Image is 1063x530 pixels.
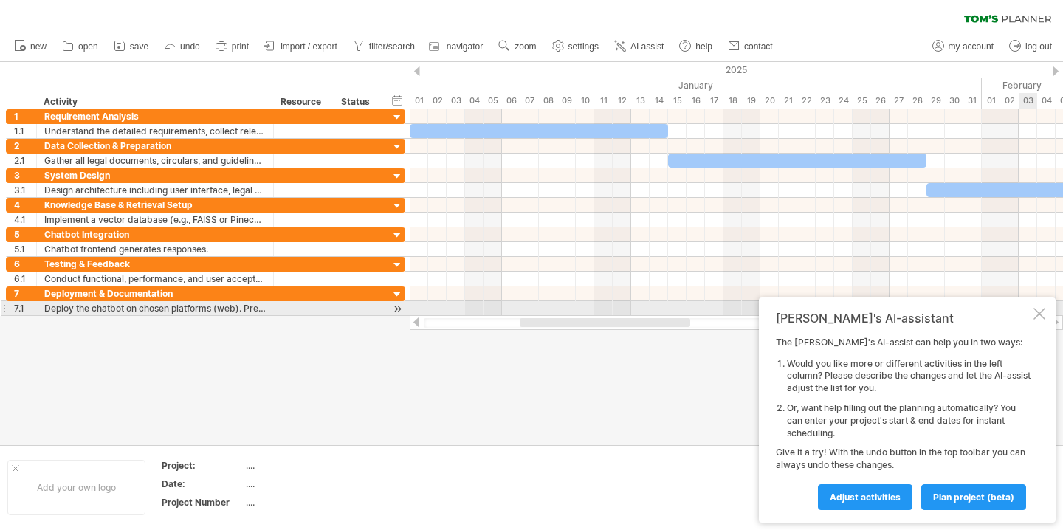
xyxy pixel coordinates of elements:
div: 2.1 [14,154,36,168]
div: Project Number [162,496,243,509]
div: Thursday, 2 January 2025 [428,93,447,109]
div: .... [246,496,370,509]
div: scroll to activity [391,301,405,317]
span: my account [949,41,994,52]
li: Or, want help filling out the planning automatically? You can enter your project's start & end da... [787,402,1031,439]
span: open [78,41,98,52]
div: Monday, 27 January 2025 [890,93,908,109]
a: print [212,37,253,56]
span: settings [568,41,599,52]
div: Chatbot Integration [44,227,266,241]
span: help [695,41,712,52]
div: 3.1 [14,183,36,197]
div: Wednesday, 22 January 2025 [797,93,816,109]
div: 1.1 [14,124,36,138]
div: Gather all legal documents, circulars, and guidelines. Clean and structure the data, segment laws... [44,154,266,168]
div: Tuesday, 4 February 2025 [1037,93,1056,109]
span: import / export [281,41,337,52]
div: Saturday, 4 January 2025 [465,93,484,109]
a: help [675,37,717,56]
div: [PERSON_NAME]'s AI-assistant [776,311,1031,326]
div: 5 [14,227,36,241]
div: Sunday, 12 January 2025 [613,93,631,109]
a: plan project (beta) [921,484,1026,510]
div: Resource [281,94,326,109]
span: zoom [515,41,536,52]
div: Thursday, 16 January 2025 [687,93,705,109]
div: Design architecture including user interface, legal document database, retrieval system, and resp... [44,183,266,197]
a: settings [548,37,603,56]
div: Monday, 6 January 2025 [502,93,520,109]
div: Activity [44,94,265,109]
div: 5.1 [14,242,36,256]
div: Monday, 20 January 2025 [760,93,779,109]
div: Thursday, 30 January 2025 [945,93,963,109]
div: Tuesday, 28 January 2025 [908,93,926,109]
div: Friday, 3 January 2025 [447,93,465,109]
div: Implement a vector database (e.g., FAISS or Pinecone) for efficient document search and indexing. [44,213,266,227]
div: Friday, 31 January 2025 [963,93,982,109]
div: 4.1 [14,213,36,227]
div: 7.1 [14,301,36,315]
div: Thursday, 9 January 2025 [557,93,576,109]
div: 6.1 [14,272,36,286]
div: Add your own logo [7,460,145,515]
div: Project: [162,459,243,472]
div: Data Collection & Preparation [44,139,266,153]
div: 1 [14,109,36,123]
a: Adjust activities [818,484,912,510]
a: filter/search [349,37,419,56]
a: new [10,37,51,56]
div: 7 [14,286,36,300]
div: Wednesday, 15 January 2025 [668,93,687,109]
div: Tuesday, 7 January 2025 [520,93,539,109]
a: import / export [261,37,342,56]
div: Friday, 24 January 2025 [834,93,853,109]
span: save [130,41,148,52]
span: new [30,41,47,52]
div: Saturday, 11 January 2025 [594,93,613,109]
span: navigator [447,41,483,52]
div: Saturday, 25 January 2025 [853,93,871,109]
div: Conduct functional, performance, and user acceptance testing. Collect feedback to fix issues and ... [44,272,266,286]
div: Monday, 13 January 2025 [631,93,650,109]
div: Friday, 17 January 2025 [705,93,723,109]
a: open [58,37,103,56]
div: 2 [14,139,36,153]
div: Status [341,94,374,109]
div: The [PERSON_NAME]'s AI-assist can help you in two ways: Give it a try! With the undo button in th... [776,337,1031,509]
div: Knowledge Base & Retrieval Setup [44,198,266,212]
span: plan project (beta) [933,492,1014,503]
div: Testing & Feedback [44,257,266,271]
div: Requirement Analysis [44,109,266,123]
a: save [110,37,153,56]
div: Sunday, 26 January 2025 [871,93,890,109]
div: Friday, 10 January 2025 [576,93,594,109]
a: my account [929,37,998,56]
div: Wednesday, 1 January 2025 [410,93,428,109]
a: undo [160,37,204,56]
div: Tuesday, 21 January 2025 [779,93,797,109]
span: contact [744,41,773,52]
div: Chatbot frontend generates responses. [44,242,266,256]
a: log out [1005,37,1056,56]
div: Wednesday, 29 January 2025 [926,93,945,109]
div: Saturday, 1 February 2025 [982,93,1000,109]
div: Saturday, 18 January 2025 [723,93,742,109]
div: Sunday, 5 January 2025 [484,93,502,109]
div: Sunday, 2 February 2025 [1000,93,1019,109]
div: Thursday, 23 January 2025 [816,93,834,109]
div: Deployment & Documentation [44,286,266,300]
span: log out [1025,41,1052,52]
div: System Design [44,168,266,182]
div: 3 [14,168,36,182]
div: Tuesday, 14 January 2025 [650,93,668,109]
div: Date: [162,478,243,490]
span: Adjust activities [830,492,901,503]
span: AI assist [630,41,664,52]
div: January 2025 [410,78,982,93]
a: contact [724,37,777,56]
a: zoom [495,37,540,56]
a: navigator [427,37,487,56]
li: Would you like more or different activities in the left column? Please describe the changes and l... [787,358,1031,395]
